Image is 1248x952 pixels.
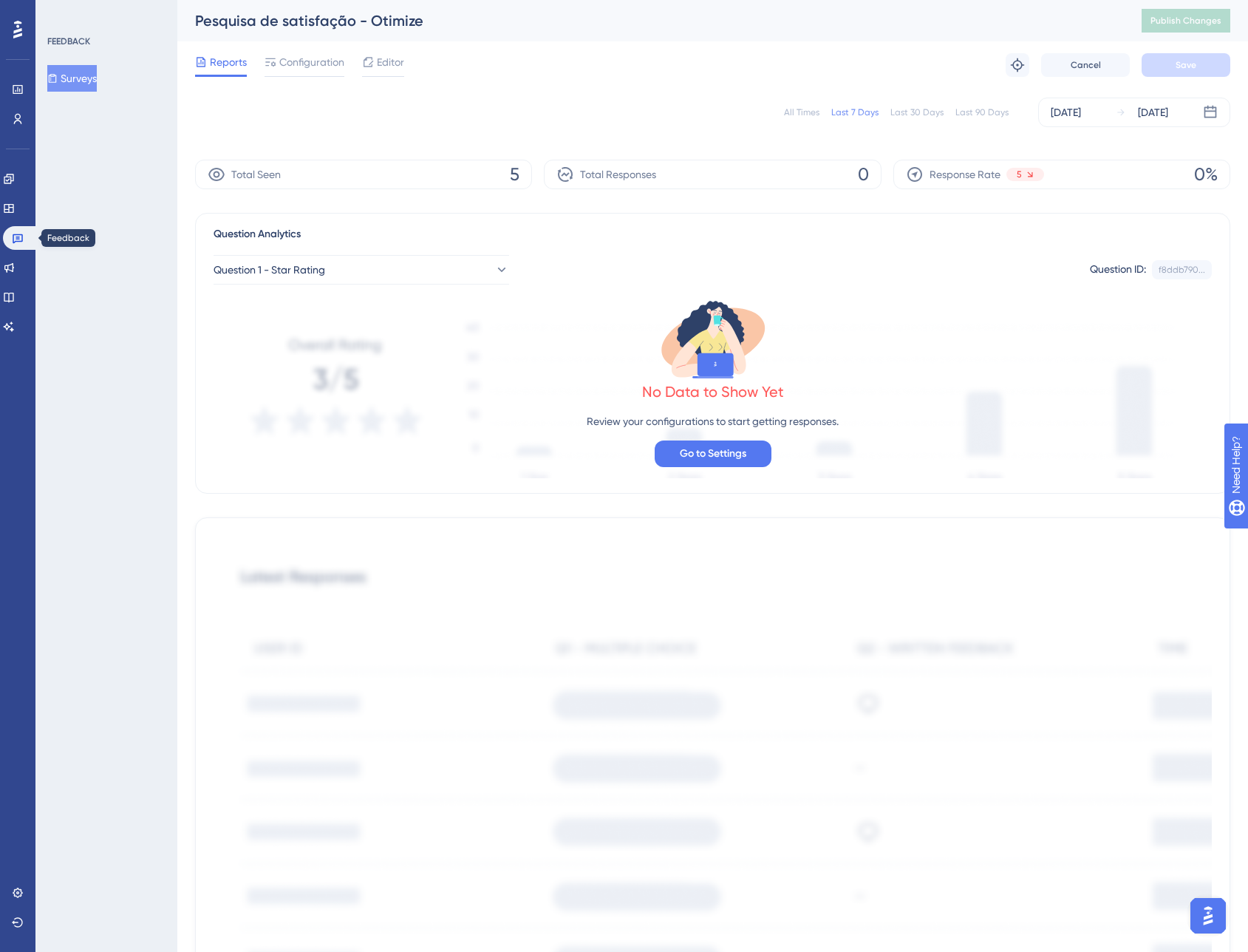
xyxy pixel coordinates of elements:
[47,65,97,92] button: Surveys
[587,412,839,430] p: Review your configurations to start getting responses.
[955,106,1009,118] div: Last 90 Days
[35,4,92,21] span: Need Help?
[1142,9,1230,33] button: Publish Changes
[680,445,746,463] span: Go to Settings
[47,35,90,47] div: FEEDBACK
[214,255,509,285] button: Question 1 - Star Rating
[231,166,281,183] span: Total Seen
[195,10,1105,31] div: Pesquisa de satisfação - Otimize
[890,106,944,118] div: Last 30 Days
[1090,260,1146,279] div: Question ID:
[580,166,656,183] span: Total Responses
[1142,53,1230,77] button: Save
[1041,53,1130,77] button: Cancel
[655,441,771,467] button: Go to Settings
[214,225,301,243] span: Question Analytics
[377,53,404,71] span: Editor
[784,106,819,118] div: All Times
[1176,59,1196,71] span: Save
[210,53,247,71] span: Reports
[1051,103,1081,121] div: [DATE]
[1071,59,1101,71] span: Cancel
[1194,163,1218,186] span: 0%
[1186,894,1230,938] iframe: UserGuiding AI Assistant Launcher
[1017,169,1022,180] span: 5
[279,53,344,71] span: Configuration
[1138,103,1168,121] div: [DATE]
[858,163,869,186] span: 0
[1159,264,1205,276] div: f8ddb790...
[930,166,1000,183] span: Response Rate
[831,106,879,118] div: Last 7 Days
[642,381,784,402] div: No Data to Show Yet
[1150,15,1221,27] span: Publish Changes
[214,261,325,279] span: Question 1 - Star Rating
[510,163,519,186] span: 5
